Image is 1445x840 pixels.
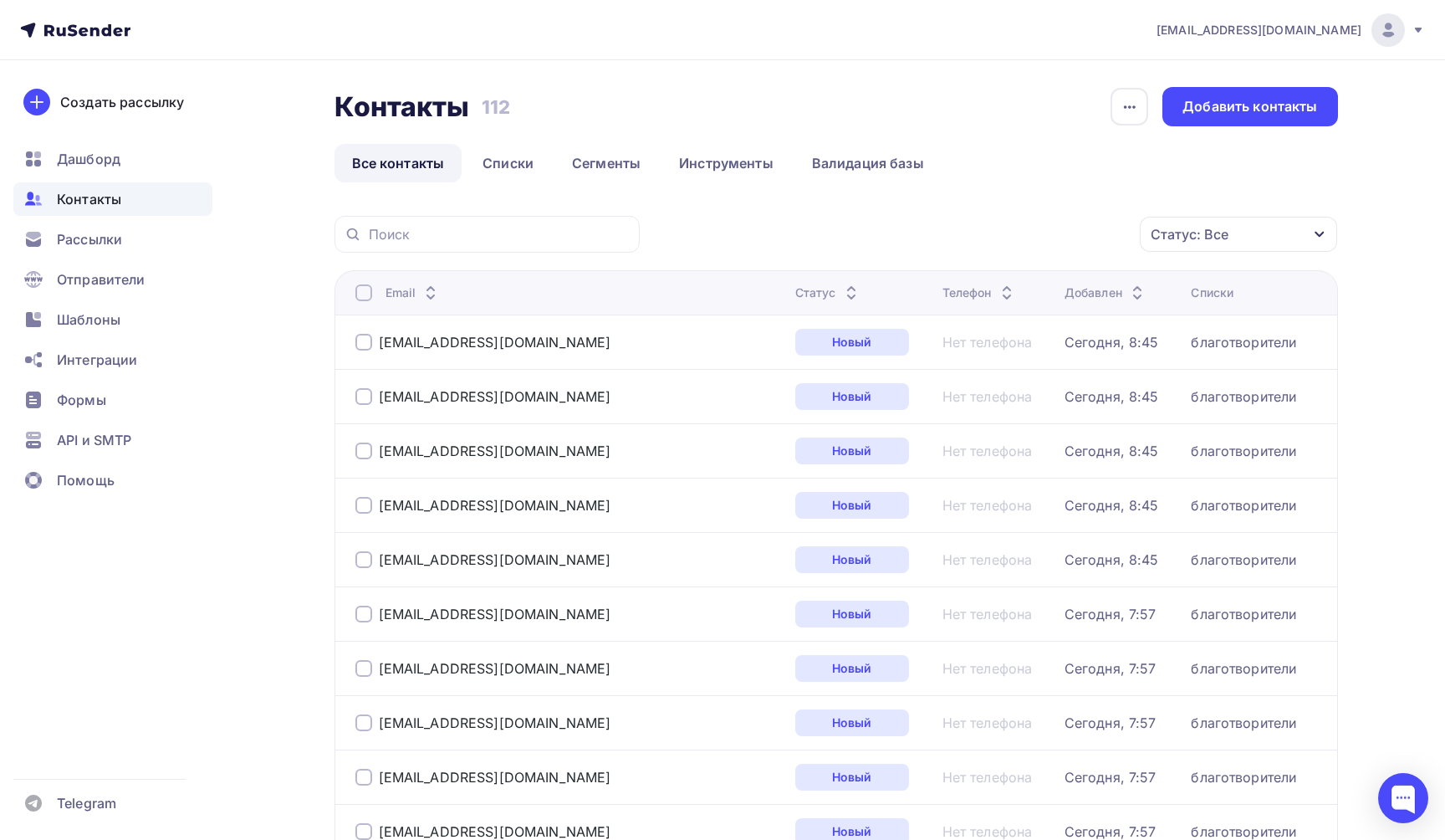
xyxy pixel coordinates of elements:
a: Сегодня, 7:57 [1065,823,1157,840]
a: Нет телефона [942,606,1033,622]
div: [EMAIL_ADDRESS][DOMAIN_NAME] [379,715,611,731]
a: Рассылки [13,223,212,256]
div: Email [386,284,442,301]
a: благотворители [1191,823,1296,840]
button: Статус: Все [1139,216,1338,253]
input: Поиск [369,225,630,243]
span: Дашборд [57,149,120,169]
div: Добавлен [1065,284,1147,301]
a: Нет телефона [942,660,1033,677]
a: Новый [795,655,909,682]
a: [EMAIL_ADDRESS][DOMAIN_NAME] [1157,13,1425,47]
span: Интеграции [57,350,137,370]
a: благотворители [1191,769,1296,786]
a: Сегодня, 7:57 [1065,660,1157,677]
a: благотворители [1191,606,1296,622]
a: Все контакты [334,144,462,182]
div: Сегодня, 8:45 [1065,388,1159,405]
a: Нет телефона [942,443,1033,459]
a: Шаблоны [13,303,212,336]
span: API и SMTP [57,430,131,450]
a: Сегодня, 8:45 [1065,443,1159,459]
div: Нет телефона [942,334,1033,351]
a: [EMAIL_ADDRESS][DOMAIN_NAME] [379,606,611,622]
a: благотворители [1191,443,1296,459]
div: Добавить контакты [1182,97,1317,116]
a: Новый [795,438,909,464]
a: благотворители [1191,497,1296,514]
h3: 112 [482,95,510,119]
a: благотворители [1191,660,1296,677]
a: [EMAIL_ADDRESS][DOMAIN_NAME] [379,660,611,677]
div: благотворители [1191,715,1296,731]
a: Нет телефона [942,388,1033,405]
a: Списки [465,144,551,182]
div: [EMAIL_ADDRESS][DOMAIN_NAME] [379,551,611,568]
div: Новый [795,383,909,410]
div: [EMAIL_ADDRESS][DOMAIN_NAME] [379,497,611,514]
span: Шаблоны [57,310,120,330]
a: Новый [795,329,909,356]
a: [EMAIL_ADDRESS][DOMAIN_NAME] [379,769,611,786]
div: Статус [795,284,861,301]
div: Статус: Все [1151,224,1228,244]
a: Сегодня, 7:57 [1065,606,1157,622]
a: Сегодня, 8:45 [1065,334,1159,351]
a: Инструменты [661,144,791,182]
a: Новый [795,764,909,791]
span: Отправители [57,269,146,289]
span: Контакты [57,189,121,209]
a: [EMAIL_ADDRESS][DOMAIN_NAME] [379,334,611,351]
div: Списки [1191,284,1233,301]
a: Сегодня, 8:45 [1065,497,1159,514]
a: благотворители [1191,388,1296,405]
a: Новый [795,709,909,736]
a: [EMAIL_ADDRESS][DOMAIN_NAME] [379,443,611,459]
a: Контакты [13,182,212,216]
a: Дашборд [13,142,212,176]
a: [EMAIL_ADDRESS][DOMAIN_NAME] [379,388,611,405]
div: Создать рассылку [60,92,184,112]
a: Нет телефона [942,551,1033,568]
span: Помощь [57,470,115,490]
a: Нет телефона [942,823,1033,840]
div: Новый [795,601,909,627]
span: Формы [57,390,106,410]
a: Нет телефона [942,497,1033,514]
h2: Контакты [334,90,470,124]
a: Отправители [13,263,212,296]
a: [EMAIL_ADDRESS][DOMAIN_NAME] [379,823,611,840]
span: Telegram [57,793,116,813]
div: Телефон [942,284,1017,301]
div: Сегодня, 7:57 [1065,715,1157,731]
a: благотворители [1191,334,1296,351]
span: [EMAIL_ADDRESS][DOMAIN_NAME] [1157,22,1361,38]
a: Нет телефона [942,769,1033,786]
